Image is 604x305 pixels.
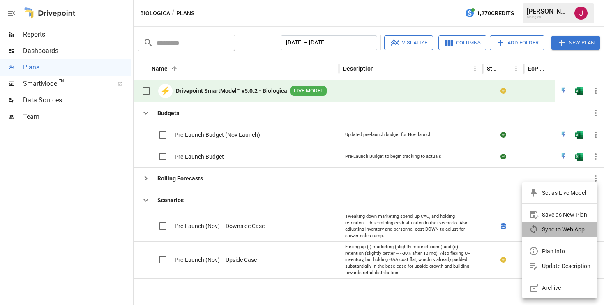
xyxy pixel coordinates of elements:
[542,188,586,198] div: Set as Live Model
[542,246,565,256] div: Plan Info
[542,261,590,271] div: Update Description
[542,210,587,220] div: Save as New Plan
[542,283,561,293] div: Archive
[542,224,585,234] div: Sync to Web App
